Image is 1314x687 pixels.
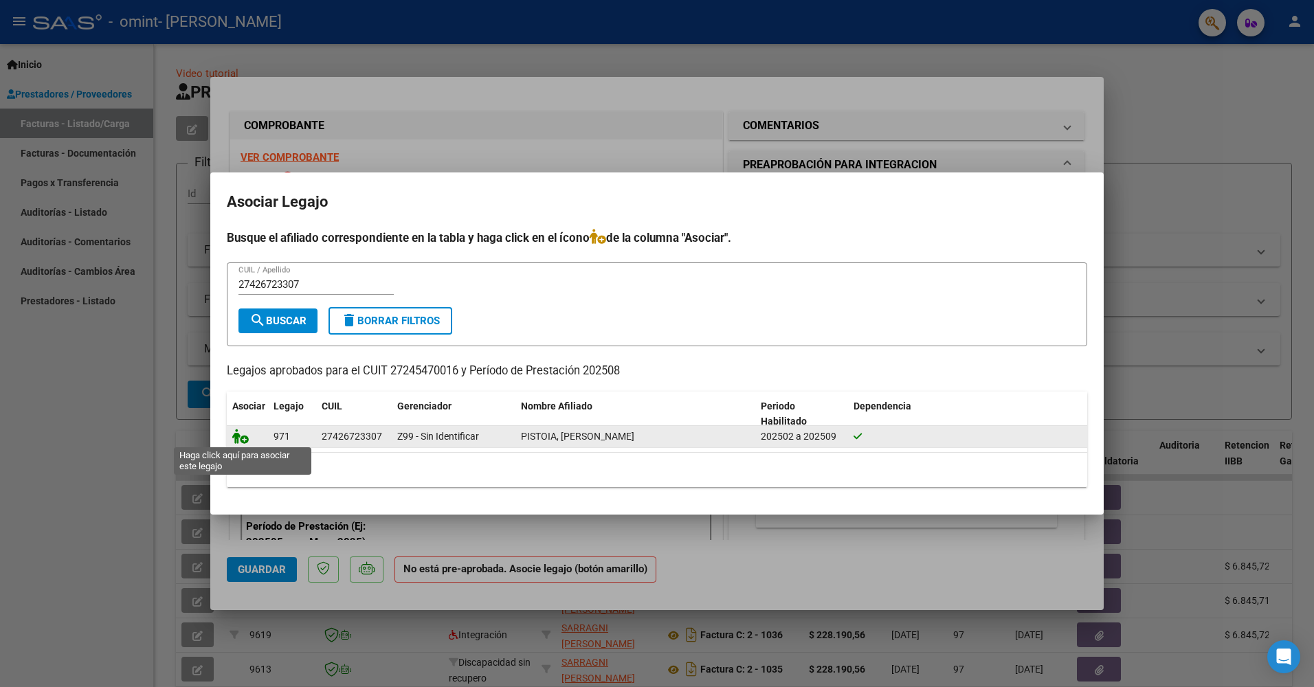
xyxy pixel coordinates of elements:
mat-icon: delete [341,312,357,328]
datatable-header-cell: Periodo Habilitado [755,392,848,437]
span: Dependencia [854,401,911,412]
span: Nombre Afiliado [521,401,592,412]
button: Borrar Filtros [328,307,452,335]
mat-icon: search [249,312,266,328]
datatable-header-cell: Gerenciador [392,392,515,437]
datatable-header-cell: Legajo [268,392,316,437]
h4: Busque el afiliado correspondiente en la tabla y haga click en el ícono de la columna "Asociar". [227,229,1087,247]
div: 202502 a 202509 [761,429,843,444]
span: PISTOIA, ROCIO BELEN [521,431,634,442]
div: Open Intercom Messenger [1267,640,1300,673]
datatable-header-cell: CUIL [316,392,392,437]
span: Borrar Filtros [341,315,440,327]
span: 971 [274,431,290,442]
span: CUIL [322,401,342,412]
span: Asociar [232,401,265,412]
span: Legajo [274,401,304,412]
p: Legajos aprobados para el CUIT 27245470016 y Período de Prestación 202508 [227,363,1087,380]
div: 1 registros [227,453,1087,487]
div: 27426723307 [322,429,382,444]
span: Gerenciador [397,401,452,412]
span: Periodo Habilitado [761,401,807,427]
datatable-header-cell: Asociar [227,392,268,437]
span: Z99 - Sin Identificar [397,431,479,442]
h2: Asociar Legajo [227,189,1087,215]
datatable-header-cell: Dependencia [848,392,1088,437]
span: Buscar [249,315,307,327]
datatable-header-cell: Nombre Afiliado [515,392,755,437]
button: Buscar [238,308,318,333]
